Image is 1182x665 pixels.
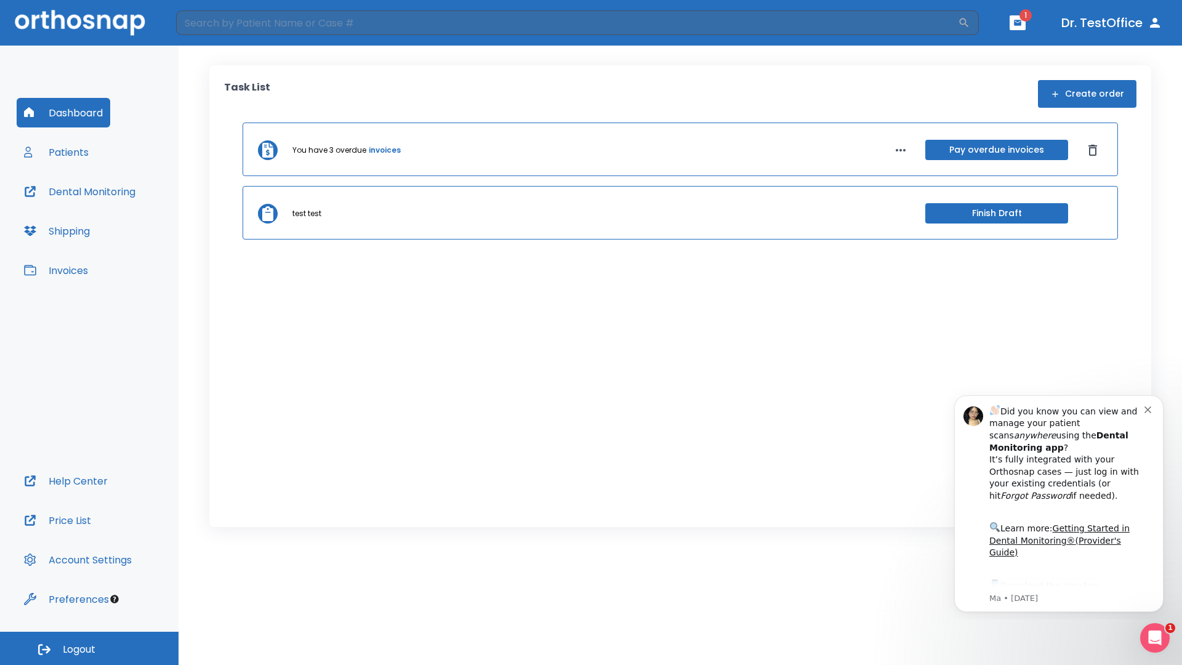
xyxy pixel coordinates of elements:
[63,643,95,656] span: Logout
[292,145,366,156] p: You have 3 overdue
[17,256,95,285] button: Invoices
[54,196,163,219] a: App Store
[1056,12,1167,34] button: Dr. TestOffice
[1038,80,1136,108] button: Create order
[17,584,116,614] button: Preferences
[1083,140,1103,160] button: Dismiss
[17,216,97,246] button: Shipping
[1140,623,1170,653] iframe: Intercom live chat
[15,10,145,35] img: Orthosnap
[17,466,115,496] button: Help Center
[17,137,96,167] button: Patients
[292,208,321,219] p: test test
[1165,623,1175,633] span: 1
[369,145,401,156] a: invoices
[17,506,98,535] button: Price List
[109,594,120,605] div: Tooltip anchor
[209,19,219,29] button: Dismiss notification
[925,140,1068,160] button: Pay overdue invoices
[54,209,209,220] p: Message from Ma, sent 5w ago
[224,80,270,108] p: Task List
[925,203,1068,224] button: Finish Draft
[176,10,958,35] input: Search by Patient Name or Case #
[17,177,143,206] button: Dental Monitoring
[54,193,209,256] div: Download the app: | ​ Let us know if you need help getting started!
[17,545,139,574] button: Account Settings
[936,384,1182,619] iframe: Intercom notifications message
[1019,9,1032,22] span: 1
[17,98,110,127] button: Dashboard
